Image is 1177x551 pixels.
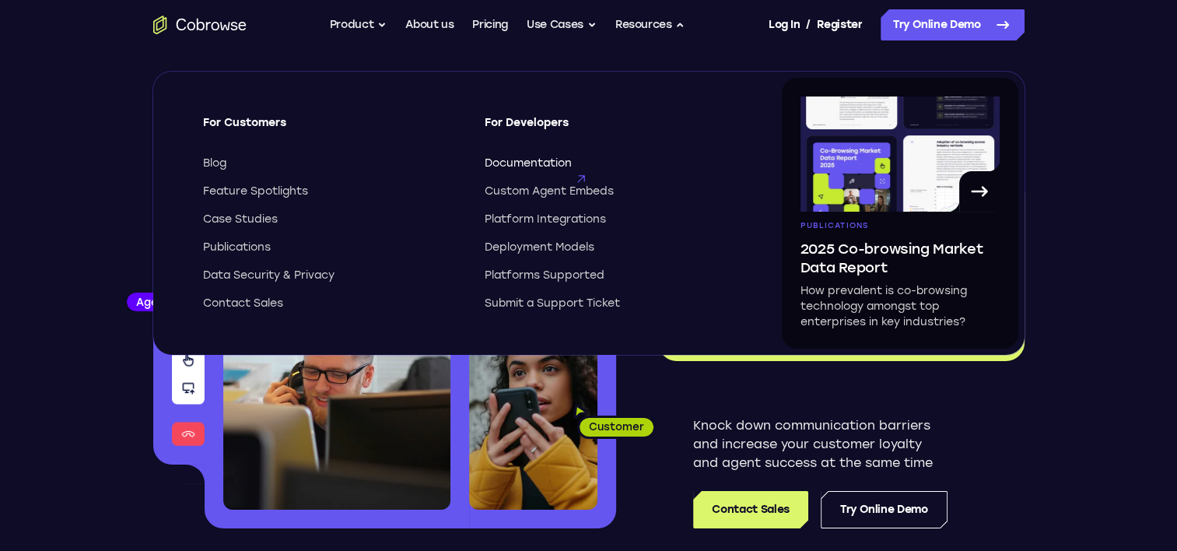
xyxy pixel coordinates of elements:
[485,296,738,311] a: Submit a Support Ticket
[203,212,278,227] span: Case Studies
[485,268,604,283] span: Platforms Supported
[203,184,457,199] a: Feature Spotlights
[806,16,811,34] span: /
[800,283,1000,330] p: How prevalent is co-browsing technology amongst top enterprises in key industries?
[223,232,450,510] img: A customer support agent talking on the phone
[203,156,226,171] span: Blog
[800,221,869,230] span: Publications
[469,325,597,510] img: A customer holding their phone
[800,240,1000,277] span: 2025 Co-browsing Market Data Report
[485,115,738,143] span: For Developers
[881,9,1025,40] a: Try Online Demo
[203,268,457,283] a: Data Security & Privacy
[485,156,738,171] a: Documentation
[472,9,508,40] a: Pricing
[485,184,738,199] a: Custom Agent Embeds
[693,491,807,528] a: Contact Sales
[821,491,948,528] a: Try Online Demo
[203,296,283,311] span: Contact Sales
[203,115,457,143] span: For Customers
[485,296,620,311] span: Submit a Support Ticket
[527,9,597,40] button: Use Cases
[485,184,614,199] span: Custom Agent Embeds
[203,268,335,283] span: Data Security & Privacy
[203,240,271,255] span: Publications
[330,9,387,40] button: Product
[485,156,572,171] span: Documentation
[693,416,948,472] p: Knock down communication barriers and increase your customer loyalty and agent success at the sam...
[153,16,247,34] a: Go to the home page
[203,240,457,255] a: Publications
[203,212,457,227] a: Case Studies
[485,268,738,283] a: Platforms Supported
[203,184,308,199] span: Feature Spotlights
[485,212,606,227] span: Platform Integrations
[203,156,457,171] a: Blog
[485,212,738,227] a: Platform Integrations
[615,9,685,40] button: Resources
[817,9,862,40] a: Register
[485,240,738,255] a: Deployment Models
[203,296,457,311] a: Contact Sales
[405,9,454,40] a: About us
[485,240,594,255] span: Deployment Models
[769,9,800,40] a: Log In
[800,97,1000,212] img: A page from the browsing market ebook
